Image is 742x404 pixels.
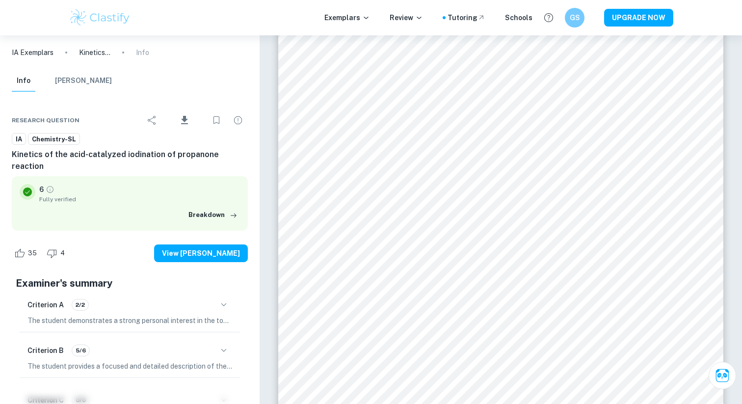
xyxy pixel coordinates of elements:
a: Grade fully verified [46,185,54,194]
span: Research question [12,116,79,125]
p: The student demonstrates a strong personal interest in the topic of chemical kinetics and rates o... [27,315,232,326]
p: Kinetics of the acid-catalyzed iodination of propanone reaction [79,47,110,58]
button: Breakdown [186,208,240,222]
button: GS [565,8,584,27]
h6: Kinetics of the acid-catalyzed iodination of propanone reaction [12,149,248,172]
h6: Criterion B [27,345,64,356]
p: 6 [39,184,44,195]
button: UPGRADE NOW [604,9,673,27]
div: Bookmark [207,110,226,130]
h5: Examiner's summary [16,276,244,291]
span: Chemistry-SL [28,135,79,144]
h6: Criterion A [27,299,64,310]
div: Share [142,110,162,130]
button: View [PERSON_NAME] [154,244,248,262]
a: IA Exemplars [12,47,53,58]
p: Info [136,47,149,58]
p: The student provides a focused and detailed description of the main topic, which aims to determin... [27,361,232,372]
div: Like [12,245,42,261]
span: Fully verified [39,195,240,204]
button: Help and Feedback [540,9,557,26]
a: IA [12,133,26,145]
p: Review [390,12,423,23]
span: IA [12,135,26,144]
div: Dislike [44,245,70,261]
img: Clastify logo [69,8,131,27]
button: Info [12,70,35,92]
button: [PERSON_NAME] [55,70,112,92]
span: 2/2 [72,300,88,309]
p: Exemplars [324,12,370,23]
div: Report issue [228,110,248,130]
span: 35 [23,248,42,258]
button: Ask Clai [709,362,736,389]
h6: GS [569,12,581,23]
a: Schools [505,12,532,23]
div: Download [164,108,205,133]
span: 4 [55,248,70,258]
span: 5/6 [72,346,89,355]
a: Tutoring [448,12,485,23]
a: Chemistry-SL [28,133,80,145]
